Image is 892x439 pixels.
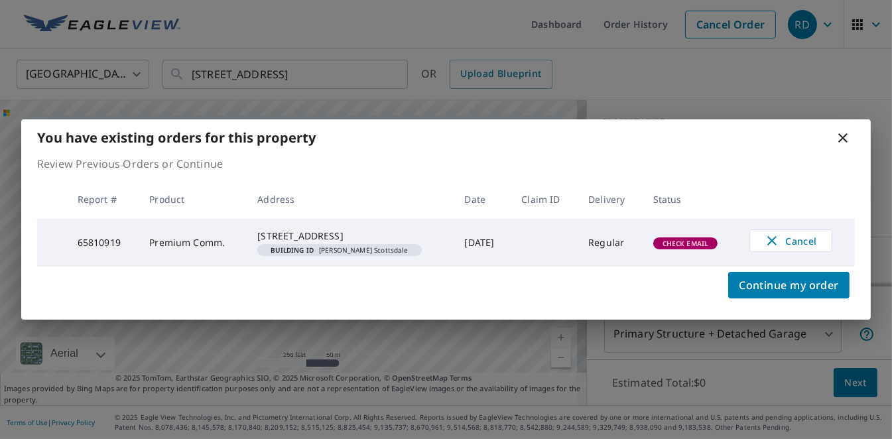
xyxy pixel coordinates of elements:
span: Check Email [655,239,717,248]
th: Status [643,180,739,219]
span: Continue my order [739,276,839,294]
th: Report # [67,180,139,219]
th: Claim ID [511,180,578,219]
span: Cancel [763,233,818,249]
td: 65810919 [67,219,139,267]
th: Date [454,180,511,219]
th: Product [139,180,247,219]
button: Cancel [749,229,832,252]
td: [DATE] [454,219,511,267]
em: Building ID [271,247,314,253]
td: Premium Comm. [139,219,247,267]
button: Continue my order [728,272,850,298]
td: Regular [578,219,642,267]
span: [PERSON_NAME] Scottsdale [263,247,416,253]
p: Review Previous Orders or Continue [37,156,855,172]
b: You have existing orders for this property [37,129,316,147]
th: Delivery [578,180,642,219]
div: [STREET_ADDRESS] [257,229,443,243]
th: Address [247,180,454,219]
